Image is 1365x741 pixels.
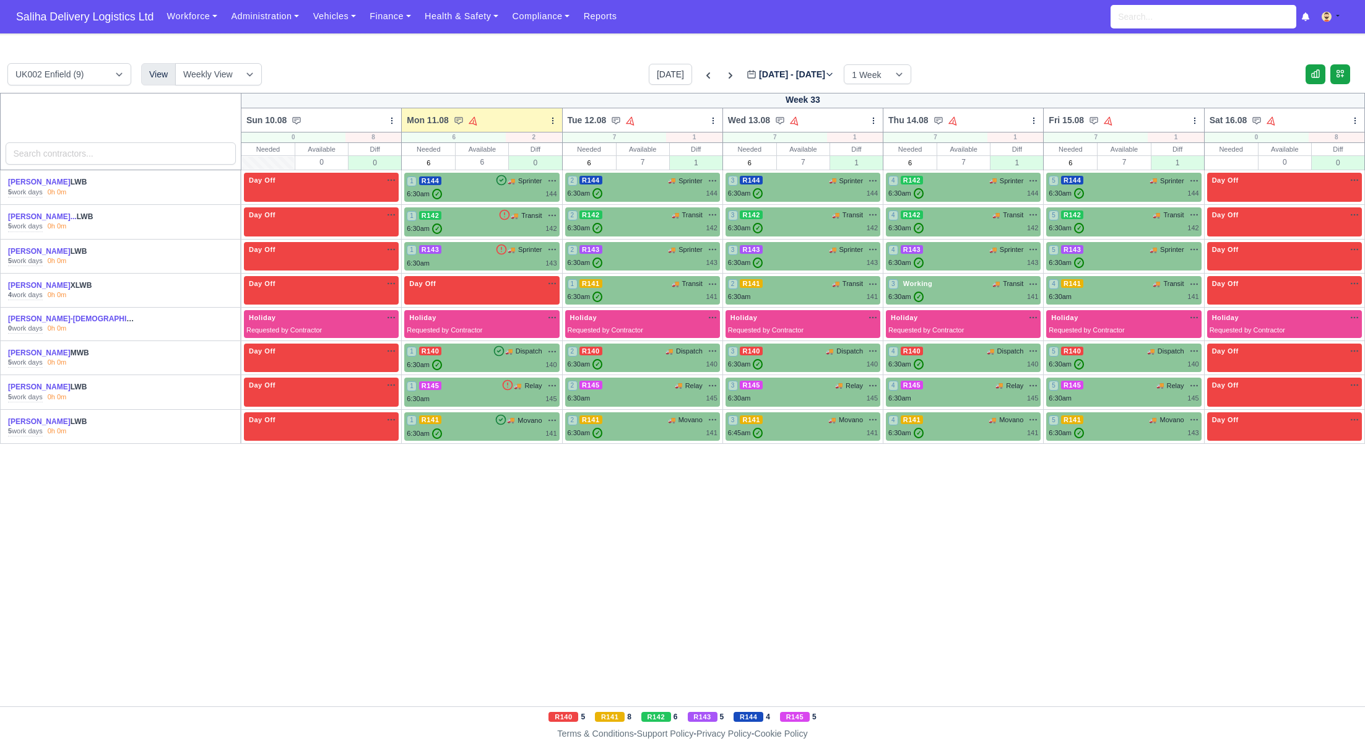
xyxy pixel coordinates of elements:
[1187,223,1198,233] div: 142
[1312,143,1364,155] div: Diff
[407,279,438,288] span: Day Off
[592,188,602,199] span: ✓
[1049,188,1084,199] div: 6:30am
[888,223,924,233] div: 6:30am
[407,211,417,221] span: 1
[839,415,863,425] span: Movano
[682,279,703,289] span: Transit
[883,132,987,142] div: 7
[914,188,924,199] span: ✓
[937,155,990,168] div: 7
[723,143,776,155] div: Needed
[617,155,669,168] div: 7
[992,279,1000,288] span: 🚚
[728,176,738,186] span: 3
[1210,245,1241,254] span: Day Off
[568,245,578,255] span: 2
[349,155,401,170] div: 0
[1312,155,1364,170] div: 0
[456,155,508,168] div: 6
[418,4,506,28] a: Health & Safety
[1163,279,1184,289] span: Transit
[676,346,703,357] span: Dispatch
[568,359,603,370] div: 6:30am
[407,189,442,199] div: 6:30am
[1150,176,1157,185] span: 🚚
[826,347,833,356] span: 🚚
[241,93,1364,108] div: Week 33
[740,176,763,184] span: R144
[568,258,603,268] div: 6:30am
[246,210,278,219] span: Day Off
[754,729,807,739] a: Cookie Policy
[246,176,278,184] span: Day Off
[888,326,964,334] span: Requested by Contractor
[706,188,717,199] div: 144
[888,245,898,255] span: 4
[706,359,717,370] div: 140
[1074,188,1084,199] span: ✓
[753,258,763,268] span: ✓
[579,210,602,219] span: R142
[728,258,763,268] div: 6:30am
[456,143,508,155] div: Available
[649,64,692,85] button: [DATE]
[579,347,602,355] span: R140
[728,347,738,357] span: 3
[867,188,878,199] div: 144
[990,155,1043,170] div: 1
[839,245,864,255] span: Sprinter
[8,349,71,357] a: [PERSON_NAME]
[246,279,278,288] span: Day Off
[1111,5,1296,28] input: Search...
[511,211,518,220] span: 🚚
[8,256,43,266] div: work days
[706,223,717,233] div: 142
[509,155,561,170] div: 0
[8,247,71,256] a: [PERSON_NAME]
[48,290,67,300] div: 0h 0m
[568,223,603,233] div: 6:30am
[48,427,67,436] div: 0h 0m
[888,114,929,126] span: Thu 14.08
[568,176,578,186] span: 2
[706,292,717,302] div: 141
[678,415,703,425] span: Movano
[888,347,898,357] span: 4
[990,143,1043,155] div: Diff
[832,210,839,220] span: 🚚
[839,176,864,186] span: Sprinter
[1259,143,1311,155] div: Available
[8,246,137,257] div: LWB
[1049,176,1059,186] span: 5
[48,324,67,334] div: 0h 0m
[1210,114,1247,126] span: Sat 16.08
[592,292,602,302] span: ✓
[1044,132,1148,142] div: 7
[666,132,722,142] div: 1
[48,392,67,402] div: 0h 0m
[901,176,924,184] span: R142
[728,210,738,220] span: 3
[160,4,224,28] a: Workforce
[509,143,561,155] div: Diff
[563,132,667,142] div: 7
[1049,223,1084,233] div: 6:30am
[545,189,557,199] div: 144
[888,176,898,186] span: 4
[1160,176,1184,186] span: Sprinter
[592,223,602,233] span: ✓
[1148,132,1203,142] div: 1
[706,258,717,268] div: 143
[937,143,990,155] div: Available
[1044,143,1097,155] div: Needed
[1187,292,1198,302] div: 141
[419,176,442,185] span: R144
[568,114,607,126] span: Tue 12.08
[728,114,770,126] span: Wed 13.08
[1000,176,1024,186] span: Sprinter
[48,188,67,197] div: 0h 0m
[568,210,578,220] span: 2
[1049,245,1059,255] span: 5
[432,189,442,199] span: ✓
